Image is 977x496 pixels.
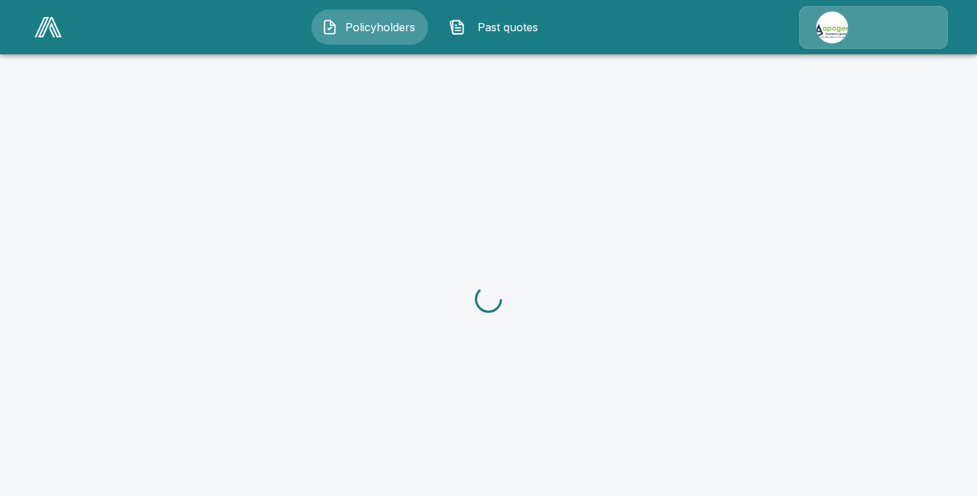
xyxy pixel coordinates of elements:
[471,19,545,35] span: Past quotes
[439,9,556,45] button: Past quotes IconPast quotes
[35,17,62,37] img: AA Logo
[343,19,418,35] span: Policyholders
[311,9,428,45] button: Policyholders IconPolicyholders
[322,19,338,35] img: Policyholders Icon
[449,19,465,35] img: Past quotes Icon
